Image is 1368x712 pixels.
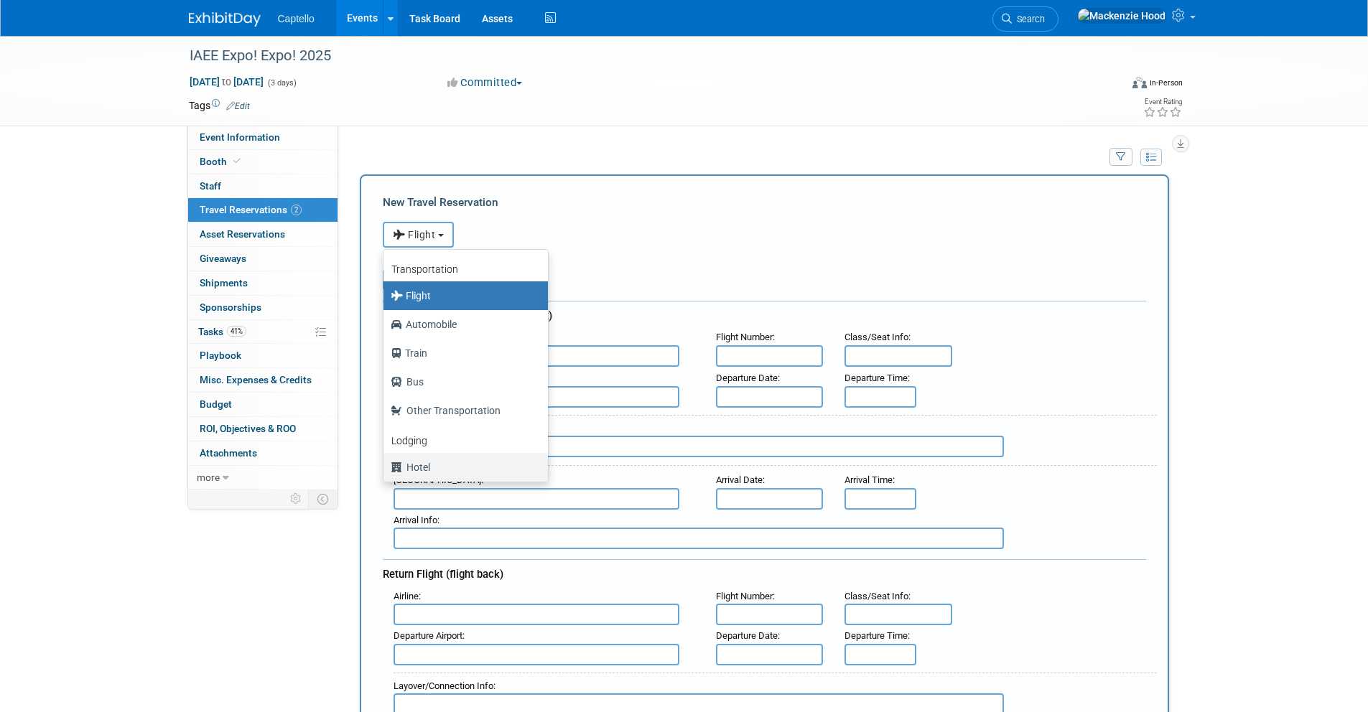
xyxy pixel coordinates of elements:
span: more [197,472,220,483]
div: In-Person [1149,78,1183,88]
span: Booth [200,156,243,167]
label: Automobile [391,313,534,336]
small: : [716,332,775,342]
span: Flight Number [716,591,773,601]
td: Personalize Event Tab Strip [284,489,309,508]
span: Arrival Time [844,474,893,485]
span: Return Flight (flight back) [383,568,503,581]
span: Arrival Date [716,474,763,485]
img: Format-Inperson.png [1132,77,1147,88]
a: Edit [226,101,250,111]
b: Transportation [391,263,458,275]
a: Playbook [188,344,338,367]
span: Class/Seat Info [844,591,908,601]
span: Event Information [200,131,280,143]
a: Misc. Expenses & Credits [188,368,338,392]
span: [DATE] [DATE] [189,75,264,88]
span: (3 days) [266,78,297,88]
a: Lodging [383,425,548,453]
span: Sponsorships [200,301,261,313]
span: Captello [278,13,315,24]
span: Asset Reservations [200,228,285,240]
span: Misc. Expenses & Credits [200,374,312,385]
small: : [844,474,895,485]
span: Staff [200,180,221,192]
label: Bus [391,370,534,393]
a: Budget [188,393,338,416]
span: Flight [393,229,436,240]
small: : [394,591,421,601]
span: 41% [227,326,246,337]
i: Filter by Traveler [1116,153,1126,162]
span: Departure Date [716,630,778,641]
a: Sponsorships [188,296,338,319]
span: Tasks [198,326,246,337]
span: Layover/Connection Info [394,680,493,691]
a: Travel Reservations2 [188,198,338,222]
img: Mackenzie Hood [1077,8,1166,24]
div: New Travel Reservation [383,195,1146,210]
label: Train [391,342,534,365]
span: Attachments [200,447,257,459]
small: : [844,630,910,641]
i: Booth reservation complete [233,157,241,165]
span: Departure Airport [394,630,462,641]
span: Giveaways [200,253,246,264]
a: Tasks41% [188,320,338,344]
b: Lodging [391,435,427,446]
span: Playbook [200,350,241,361]
label: Other Transportation [391,399,534,422]
button: Committed [442,75,528,90]
span: to [220,76,233,88]
td: Toggle Event Tabs [308,489,338,508]
div: IAEE Expo! Expo! 2025 [185,43,1099,69]
small: : [716,474,765,485]
small: : [844,332,911,342]
a: more [188,466,338,489]
span: Budget [200,398,232,410]
small: : [844,591,911,601]
a: Search [992,6,1058,32]
a: ROI, Objectives & ROO [188,417,338,441]
small: : [844,373,910,383]
span: Flight Number [716,332,773,342]
a: Booth [188,150,338,174]
span: Shipments [200,277,248,289]
span: 2 [291,205,302,215]
p: [PERSON_NAME] [9,6,742,21]
div: Event Rating [1143,98,1182,106]
div: Event Format [1036,75,1183,96]
span: Departure Time [844,373,908,383]
small: : [394,515,439,525]
body: To enrich screen reader interactions, please activate Accessibility in Grammarly extension settings [8,6,743,21]
span: Departure Date [716,373,778,383]
img: ExhibitDay [189,12,261,27]
span: Arrival Info [394,515,437,525]
label: Hotel [391,456,534,479]
span: Departure Time [844,630,908,641]
small: : [394,630,465,641]
a: Giveaways [188,247,338,271]
a: Staff [188,174,338,198]
span: Travel Reservations [200,204,302,215]
a: Shipments [188,271,338,295]
small: : [394,680,495,691]
small: : [716,373,780,383]
span: Search [1012,14,1045,24]
a: Asset Reservations [188,222,338,246]
button: Flight [383,222,454,248]
label: Flight [391,284,534,307]
td: Tags [189,98,250,113]
a: Attachments [188,441,338,465]
small: : [716,591,775,601]
span: Class/Seat Info [844,332,908,342]
small: : [716,630,780,641]
span: ROI, Objectives & ROO [200,423,296,434]
a: Event Information [188,126,338,149]
span: Airline [394,591,419,601]
div: Booking Confirmation Number: [383,248,1146,269]
a: Transportation [383,253,548,281]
